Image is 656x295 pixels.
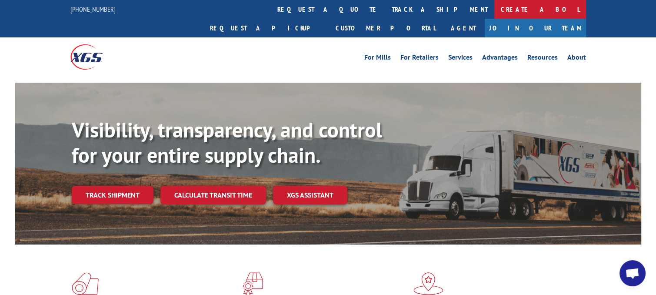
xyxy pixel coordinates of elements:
[485,19,586,37] a: Join Our Team
[400,54,439,64] a: For Retailers
[413,272,443,295] img: xgs-icon-flagship-distribution-model-red
[160,186,266,204] a: Calculate transit time
[619,260,646,286] a: Open chat
[364,54,391,64] a: For Mills
[567,54,586,64] a: About
[482,54,518,64] a: Advantages
[243,272,263,295] img: xgs-icon-focused-on-flooring-red
[72,186,153,204] a: Track shipment
[70,5,116,13] a: [PHONE_NUMBER]
[203,19,329,37] a: Request a pickup
[72,116,382,168] b: Visibility, transparency, and control for your entire supply chain.
[273,186,347,204] a: XGS ASSISTANT
[329,19,442,37] a: Customer Portal
[72,272,99,295] img: xgs-icon-total-supply-chain-intelligence-red
[448,54,473,64] a: Services
[527,54,558,64] a: Resources
[442,19,485,37] a: Agent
